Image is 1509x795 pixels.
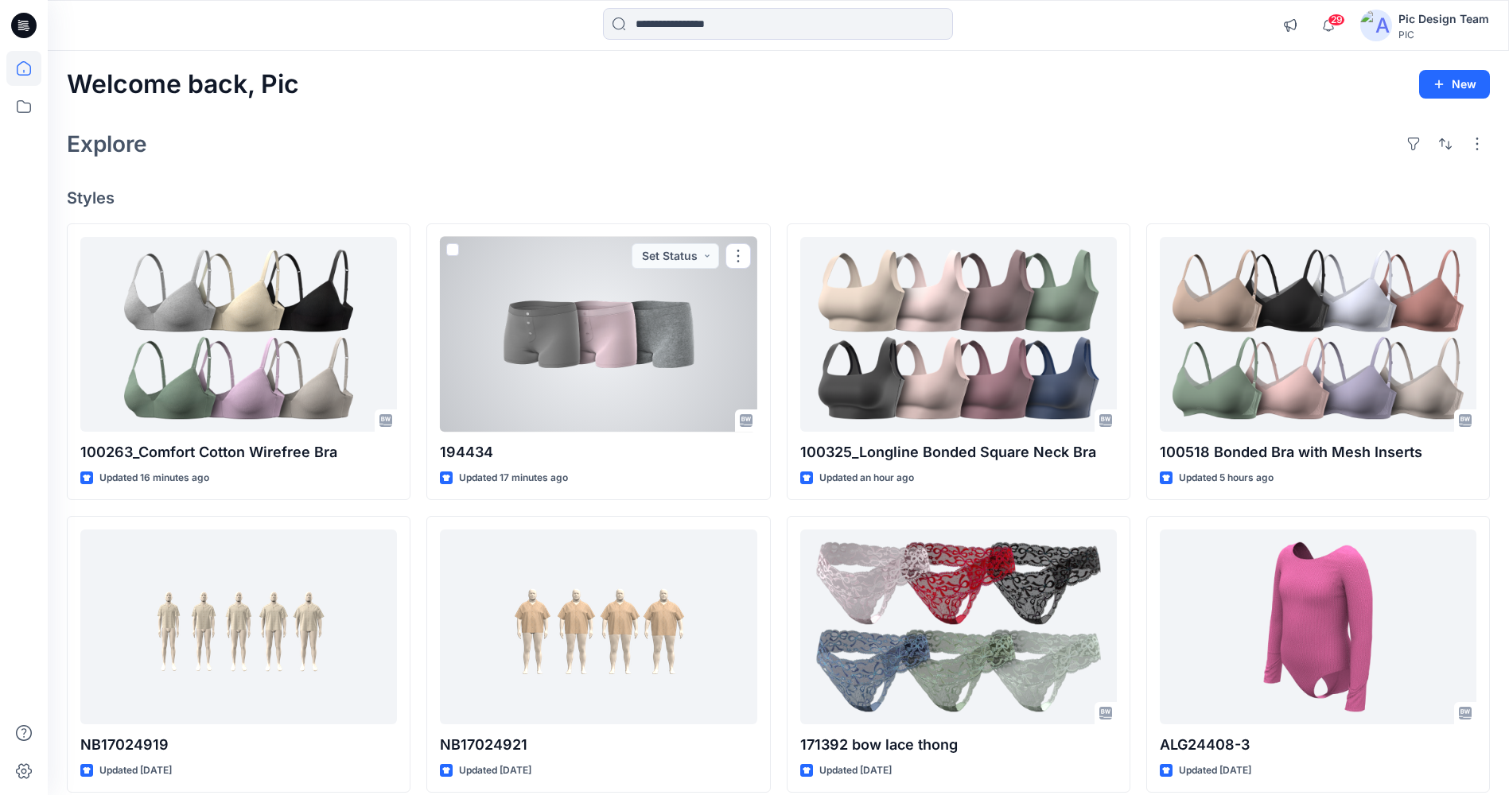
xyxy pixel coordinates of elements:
[1160,237,1476,432] a: 100518 Bonded Bra with Mesh Inserts
[80,734,397,756] p: NB17024919
[819,470,914,487] p: Updated an hour ago
[67,70,299,99] h2: Welcome back, Pic
[440,237,756,432] a: 194434
[800,529,1117,724] a: 171392 bow lace thong
[80,529,397,724] a: NB17024919
[440,441,756,463] p: 194434
[819,762,892,779] p: Updated [DATE]
[1160,734,1476,756] p: ALG24408-3
[1398,29,1489,41] div: PIC
[1398,10,1489,29] div: Pic Design Team
[800,734,1117,756] p: 171392 bow lace thong
[1179,762,1251,779] p: Updated [DATE]
[459,470,568,487] p: Updated 17 minutes ago
[99,762,172,779] p: Updated [DATE]
[1160,529,1476,724] a: ALG24408-3
[800,237,1117,432] a: 100325_Longline Bonded Square Neck Bra
[67,188,1490,207] h4: Styles
[459,762,531,779] p: Updated [DATE]
[99,470,209,487] p: Updated 16 minutes ago
[440,529,756,724] a: NB17024921
[800,441,1117,463] p: 100325_Longline Bonded Square Neck Bra
[440,734,756,756] p: NB17024921
[1179,470,1274,487] p: Updated 5 hours ago
[80,441,397,463] p: 100263_Comfort Cotton Wirefree Bra
[80,237,397,432] a: 100263_Comfort Cotton Wirefree Bra
[1160,441,1476,463] p: 100518 Bonded Bra with Mesh Inserts
[67,131,147,157] h2: Explore
[1328,14,1345,26] span: 29
[1419,70,1490,99] button: New
[1360,10,1392,41] img: avatar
